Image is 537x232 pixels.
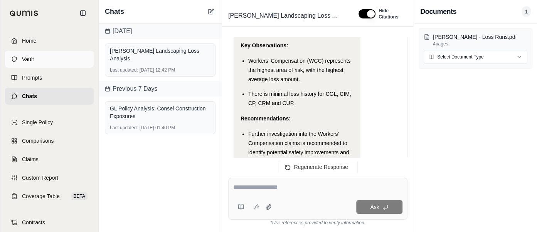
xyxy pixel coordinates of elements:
div: [DATE] 12:42 PM [110,67,210,73]
a: Single Policy [5,114,94,131]
span: Workers' Compensation (WCC) represents the highest area of risk, with the highest average loss am... [248,58,350,82]
span: Comparisons [22,137,54,145]
span: Claims [22,155,39,163]
a: Coverage TableBETA [5,188,94,205]
img: Qumis Logo [10,10,39,16]
span: Further investigation into the Workers' Compensation claims is recommended to identify potential ... [248,131,349,165]
div: Previous 7 Days [99,81,222,97]
div: [DATE] 01:40 PM [110,125,210,131]
strong: Recommendations: [241,115,291,122]
span: Prompts [22,74,42,82]
span: Chats [105,6,124,17]
span: Regenerate Response [294,164,348,170]
span: Hide Citations [379,8,403,20]
div: GL Policy Analysis: Consel Construction Exposures [110,105,210,120]
span: Last updated: [110,125,138,131]
span: Contracts [22,219,45,226]
span: Last updated: [110,67,138,73]
button: New Chat [206,7,215,16]
h3: Documents [420,6,456,17]
button: Ask [356,200,402,214]
span: Coverage Table [22,192,60,200]
div: [PERSON_NAME] Landscaping Loss Analysis [110,47,210,62]
a: Home [5,32,94,49]
span: Vault [22,55,34,63]
span: Ask [370,204,379,210]
a: Chats [5,88,94,105]
span: BETA [71,192,88,200]
button: Collapse sidebar [77,7,89,19]
span: Custom Report [22,174,58,182]
strong: Key Observations: [241,42,288,48]
p: Danny Yates - Loss Runs.pdf [433,33,527,41]
div: Edit Title [225,10,349,22]
a: Claims [5,151,94,168]
a: Custom Report [5,169,94,186]
a: Contracts [5,214,94,231]
a: Prompts [5,69,94,86]
span: There is minimal loss history for CGL, CIM, CP, CRM and CUP. [248,91,351,106]
div: *Use references provided to verify information. [228,220,407,226]
a: Vault [5,51,94,68]
button: Regenerate Response [278,161,357,173]
p: 4 pages [433,41,527,47]
a: Comparisons [5,132,94,149]
div: [DATE] [99,23,222,39]
span: Home [22,37,36,45]
span: Single Policy [22,119,53,126]
button: [PERSON_NAME] - Loss Runs.pdf4pages [424,33,527,47]
span: Chats [22,92,37,100]
span: 1 [522,6,531,17]
span: [PERSON_NAME] Landscaping Loss Analysis [225,10,343,22]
